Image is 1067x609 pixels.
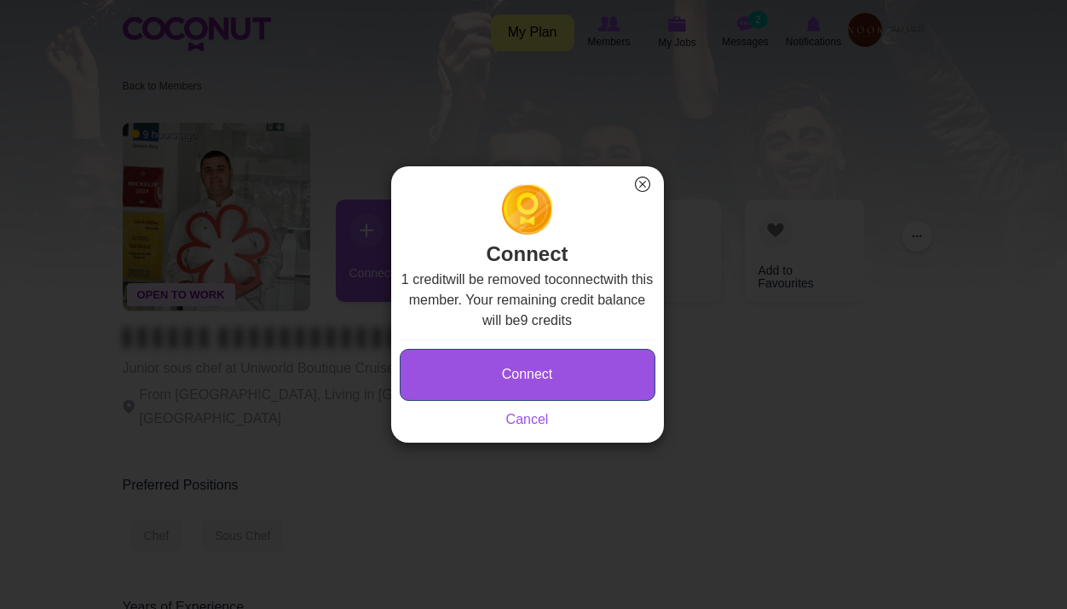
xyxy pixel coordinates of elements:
[632,173,654,195] button: Close
[506,412,549,426] a: Cancel
[556,272,603,287] b: connect
[401,272,446,287] b: 1 credit
[521,313,572,328] b: 9 credits
[400,349,655,401] button: Connect
[400,183,655,270] h2: Connect
[400,270,655,430] div: will be removed to with this member. Your remaining credit balance will be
